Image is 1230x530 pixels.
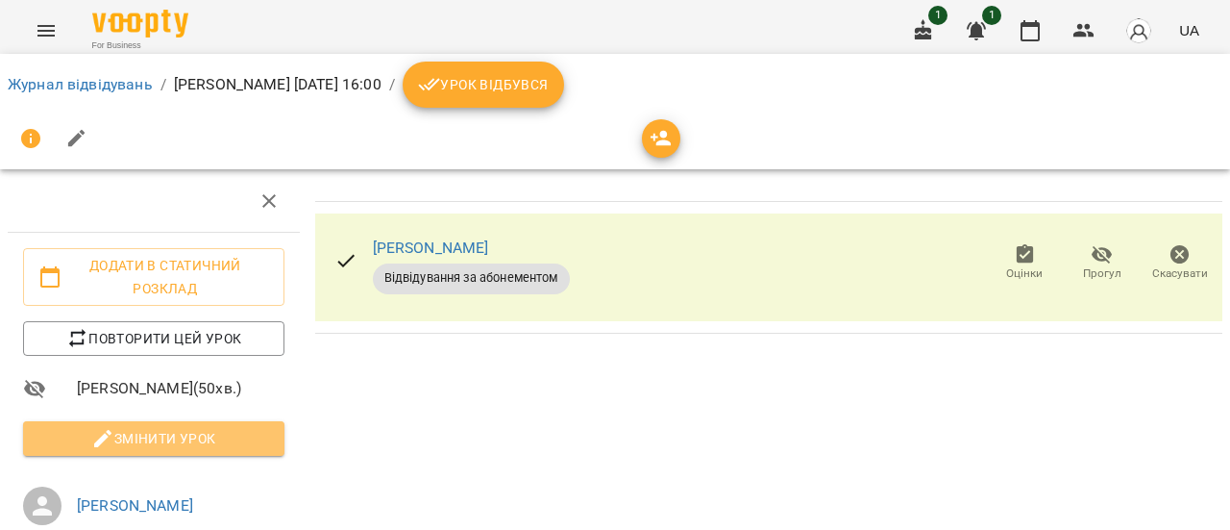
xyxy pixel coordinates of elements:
[418,73,549,96] span: Урок відбувся
[38,254,269,300] span: Додати в статичний розклад
[373,239,489,257] a: [PERSON_NAME]
[373,269,570,287] span: Відвідування за абонементом
[1141,237,1218,290] button: Скасувати
[982,6,1001,25] span: 1
[1006,265,1043,282] span: Оцінки
[92,10,188,38] img: Voopty Logo
[928,6,947,25] span: 1
[986,237,1064,290] button: Оцінки
[23,321,284,356] button: Повторити цей урок
[77,496,193,515] a: [PERSON_NAME]
[1179,20,1199,40] span: UA
[23,8,69,54] button: Menu
[8,75,153,93] a: Журнал відвідувань
[389,73,395,96] li: /
[23,421,284,456] button: Змінити урок
[1152,265,1208,282] span: Скасувати
[1171,13,1207,48] button: UA
[92,39,188,52] span: For Business
[403,62,564,108] button: Урок відбувся
[160,73,166,96] li: /
[23,248,284,306] button: Додати в статичний розклад
[1125,17,1152,44] img: avatar_s.png
[8,62,1222,108] nav: breadcrumb
[38,327,269,350] span: Повторити цей урок
[38,427,269,450] span: Змінити урок
[77,377,284,400] span: [PERSON_NAME] ( 50 хв. )
[1083,265,1121,282] span: Прогул
[174,73,381,96] p: [PERSON_NAME] [DATE] 16:00
[1064,237,1142,290] button: Прогул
